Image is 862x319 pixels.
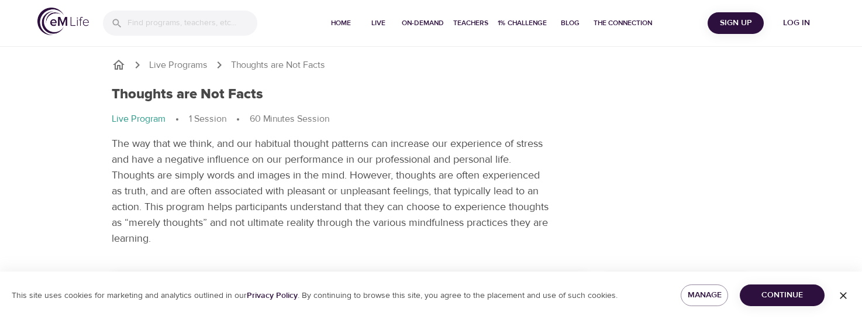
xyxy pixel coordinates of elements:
p: The way that we think, and our habitual thought patterns can increase our experience of stress an... [112,136,550,246]
nav: breadcrumb [112,112,750,126]
span: Continue [749,288,815,303]
p: Thoughts are Not Facts [231,59,325,72]
img: logo [37,8,89,35]
button: Log in [768,12,825,34]
span: Teachers [453,17,488,29]
span: Manage [690,288,719,303]
p: Live Program [112,112,165,126]
span: On-Demand [402,17,444,29]
a: Live Programs [149,59,208,72]
span: Live [364,17,392,29]
a: Privacy Policy [247,290,298,301]
input: Find programs, teachers, etc... [127,11,257,36]
span: Home [327,17,355,29]
h1: Thoughts are Not Facts [112,86,263,103]
p: 60 Minutes Session [250,112,329,126]
span: The Connection [594,17,652,29]
nav: breadcrumb [112,58,750,72]
button: Sign Up [708,12,764,34]
button: Manage [681,284,728,306]
span: Blog [556,17,584,29]
span: Log in [773,16,820,30]
span: 1% Challenge [498,17,547,29]
button: Continue [740,284,825,306]
span: Sign Up [712,16,759,30]
p: 1 Session [189,112,226,126]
